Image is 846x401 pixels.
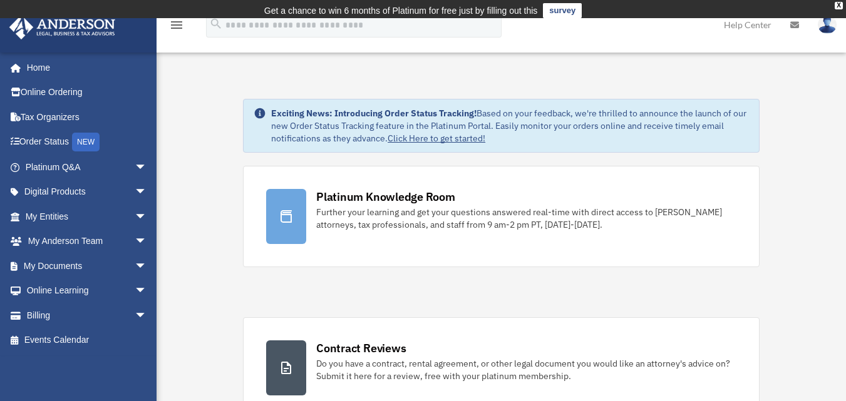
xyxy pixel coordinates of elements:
[316,206,736,231] div: Further your learning and get your questions answered real-time with direct access to [PERSON_NAM...
[9,155,166,180] a: Platinum Q&Aarrow_drop_down
[9,204,166,229] a: My Entitiesarrow_drop_down
[135,303,160,328] span: arrow_drop_down
[9,180,166,205] a: Digital Productsarrow_drop_down
[9,104,166,129] a: Tax Organizers
[9,278,166,303] a: Online Learningarrow_drop_down
[135,180,160,205] span: arrow_drop_down
[135,278,160,304] span: arrow_drop_down
[271,107,749,145] div: Based on your feedback, we're thrilled to announce the launch of our new Order Status Tracking fe...
[72,133,100,151] div: NEW
[316,189,455,205] div: Platinum Knowledge Room
[9,328,166,353] a: Events Calendar
[169,18,184,33] i: menu
[135,155,160,180] span: arrow_drop_down
[543,3,582,18] a: survey
[316,340,406,356] div: Contract Reviews
[388,133,485,144] a: Click Here to get started!
[835,2,843,9] div: close
[264,3,538,18] div: Get a chance to win 6 months of Platinum for free just by filling out this
[316,357,736,382] div: Do you have a contract, rental agreement, or other legal document you would like an attorney's ad...
[135,229,160,255] span: arrow_drop_down
[9,303,166,328] a: Billingarrow_drop_down
[9,253,166,278] a: My Documentsarrow_drop_down
[9,229,166,254] a: My Anderson Teamarrow_drop_down
[9,80,166,105] a: Online Ordering
[243,166,760,267] a: Platinum Knowledge Room Further your learning and get your questions answered real-time with dire...
[9,55,160,80] a: Home
[135,204,160,230] span: arrow_drop_down
[6,15,119,39] img: Anderson Advisors Platinum Portal
[818,16,837,34] img: User Pic
[169,22,184,33] a: menu
[9,129,166,155] a: Order StatusNEW
[209,17,223,31] i: search
[271,108,477,119] strong: Exciting News: Introducing Order Status Tracking!
[135,253,160,279] span: arrow_drop_down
